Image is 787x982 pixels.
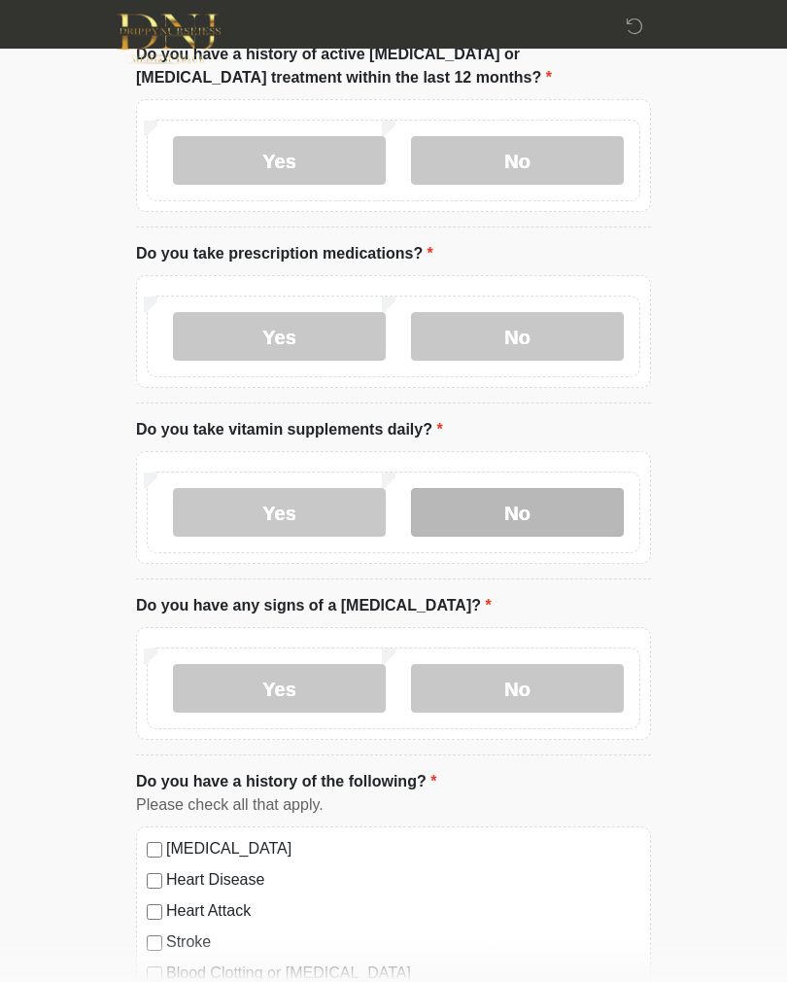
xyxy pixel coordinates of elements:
[411,137,624,186] label: No
[173,665,386,714] label: Yes
[147,905,162,921] input: Heart Attack
[173,489,386,538] label: Yes
[117,15,221,64] img: DNJ Med Boutique Logo
[136,243,433,266] label: Do you take prescription medications?
[166,931,640,955] label: Stroke
[166,900,640,924] label: Heart Attack
[147,936,162,952] input: Stroke
[411,489,624,538] label: No
[136,771,436,794] label: Do you have a history of the following?
[136,419,443,442] label: Do you take vitamin supplements daily?
[411,313,624,362] label: No
[173,137,386,186] label: Yes
[147,843,162,859] input: [MEDICAL_DATA]
[173,313,386,362] label: Yes
[136,794,651,818] div: Please check all that apply.
[411,665,624,714] label: No
[147,874,162,890] input: Heart Disease
[166,838,640,861] label: [MEDICAL_DATA]
[136,595,492,618] label: Do you have any signs of a [MEDICAL_DATA]?
[166,869,640,893] label: Heart Disease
